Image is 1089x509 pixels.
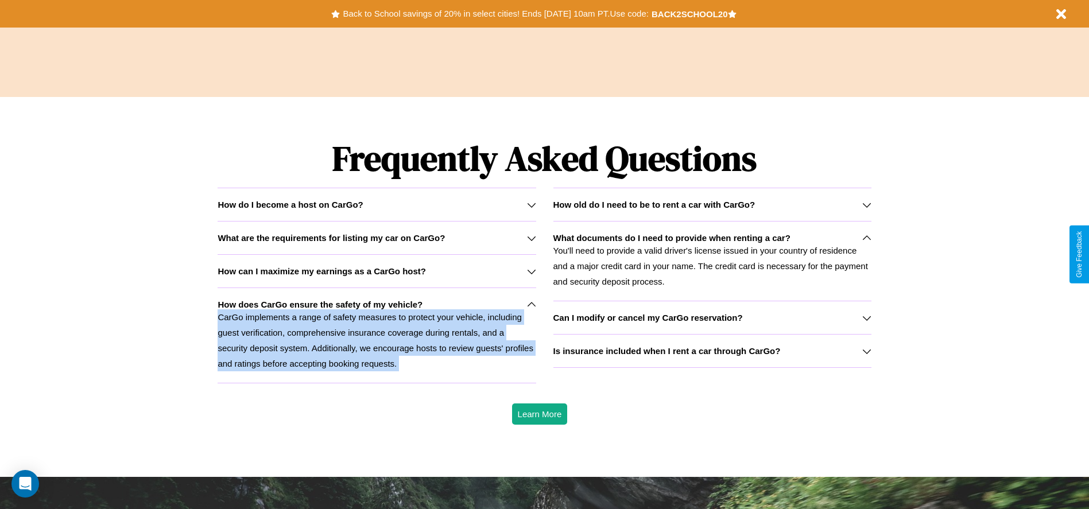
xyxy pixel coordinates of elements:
div: Give Feedback [1075,231,1083,278]
button: Back to School savings of 20% in select cities! Ends [DATE] 10am PT.Use code: [340,6,651,22]
h3: How old do I need to be to rent a car with CarGo? [553,200,755,209]
button: Learn More [512,403,568,425]
b: BACK2SCHOOL20 [652,9,728,19]
h3: How can I maximize my earnings as a CarGo host? [218,266,426,276]
h3: Is insurance included when I rent a car through CarGo? [553,346,781,356]
h3: How do I become a host on CarGo? [218,200,363,209]
h3: What are the requirements for listing my car on CarGo? [218,233,445,243]
div: Open Intercom Messenger [11,470,39,498]
h3: What documents do I need to provide when renting a car? [553,233,790,243]
h3: Can I modify or cancel my CarGo reservation? [553,313,743,323]
p: CarGo implements a range of safety measures to protect your vehicle, including guest verification... [218,309,536,371]
h3: How does CarGo ensure the safety of my vehicle? [218,300,423,309]
h1: Frequently Asked Questions [218,129,871,188]
p: You'll need to provide a valid driver's license issued in your country of residence and a major c... [553,243,871,289]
